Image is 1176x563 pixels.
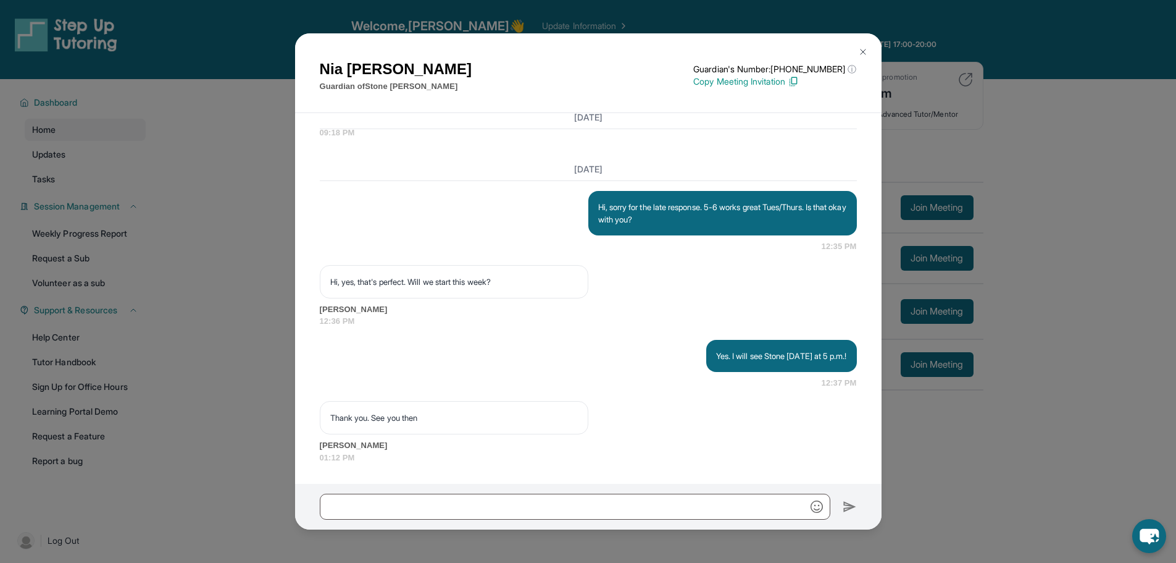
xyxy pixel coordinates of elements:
img: Close Icon [858,47,868,57]
span: 12:36 PM [320,315,857,328]
span: ⓘ [848,63,856,75]
span: 09:18 PM [320,127,857,139]
span: [PERSON_NAME] [320,303,857,316]
h3: [DATE] [320,111,857,123]
img: Copy Icon [788,76,799,87]
span: 12:37 PM [822,377,857,389]
p: Thank you. See you then [330,412,578,424]
p: Hi, yes, that's perfect. Will we start this week? [330,276,578,288]
img: Send icon [843,499,857,514]
img: Emoji [811,501,823,513]
p: Yes. I will see Stone [DATE] at 5 p.m.! [716,350,847,362]
h3: [DATE] [320,163,857,176]
p: Guardian's Number: [PHONE_NUMBER] [693,63,856,75]
span: 12:35 PM [822,240,857,253]
p: Hi, sorry for the late response. 5-6 works great Tues/Thurs. Is that okay with you? [598,201,847,226]
h1: Nia [PERSON_NAME] [320,58,472,80]
button: chat-button [1132,519,1166,553]
p: Copy Meeting Invitation [693,75,856,88]
p: Guardian of Stone [PERSON_NAME] [320,80,472,93]
span: [PERSON_NAME] [320,439,857,452]
span: 01:12 PM [320,452,857,464]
